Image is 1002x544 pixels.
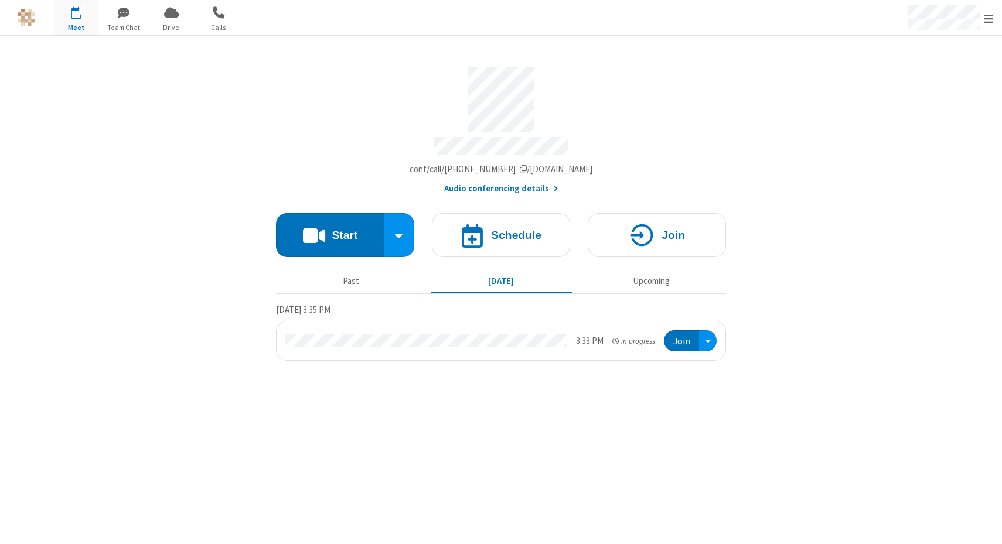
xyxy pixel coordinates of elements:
em: in progress [612,336,655,347]
section: Today's Meetings [276,303,726,361]
h4: Schedule [491,230,541,241]
div: Open menu [699,330,717,352]
button: Schedule [432,213,570,257]
button: Start [276,213,384,257]
button: Join [664,330,699,352]
button: Join [588,213,726,257]
div: 1 [79,6,87,15]
div: 3:33 PM [576,334,604,348]
div: Start conference options [384,213,415,257]
iframe: Chat [973,514,993,536]
button: [DATE] [431,270,572,292]
button: Copy my meeting room linkCopy my meeting room link [410,163,593,176]
img: iotum.​ucaas.​tech [18,9,35,26]
span: [DATE] 3:35 PM [276,304,330,315]
h4: Start [332,230,357,241]
span: Drive [149,22,193,33]
button: Audio conferencing details [444,182,558,196]
span: Meet [54,22,98,33]
span: Calls [197,22,241,33]
span: Team Chat [102,22,146,33]
span: Copy my meeting room link [410,163,593,175]
button: Upcoming [581,270,722,292]
h4: Join [662,230,685,241]
button: Past [281,270,422,292]
section: Account details [276,58,726,196]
